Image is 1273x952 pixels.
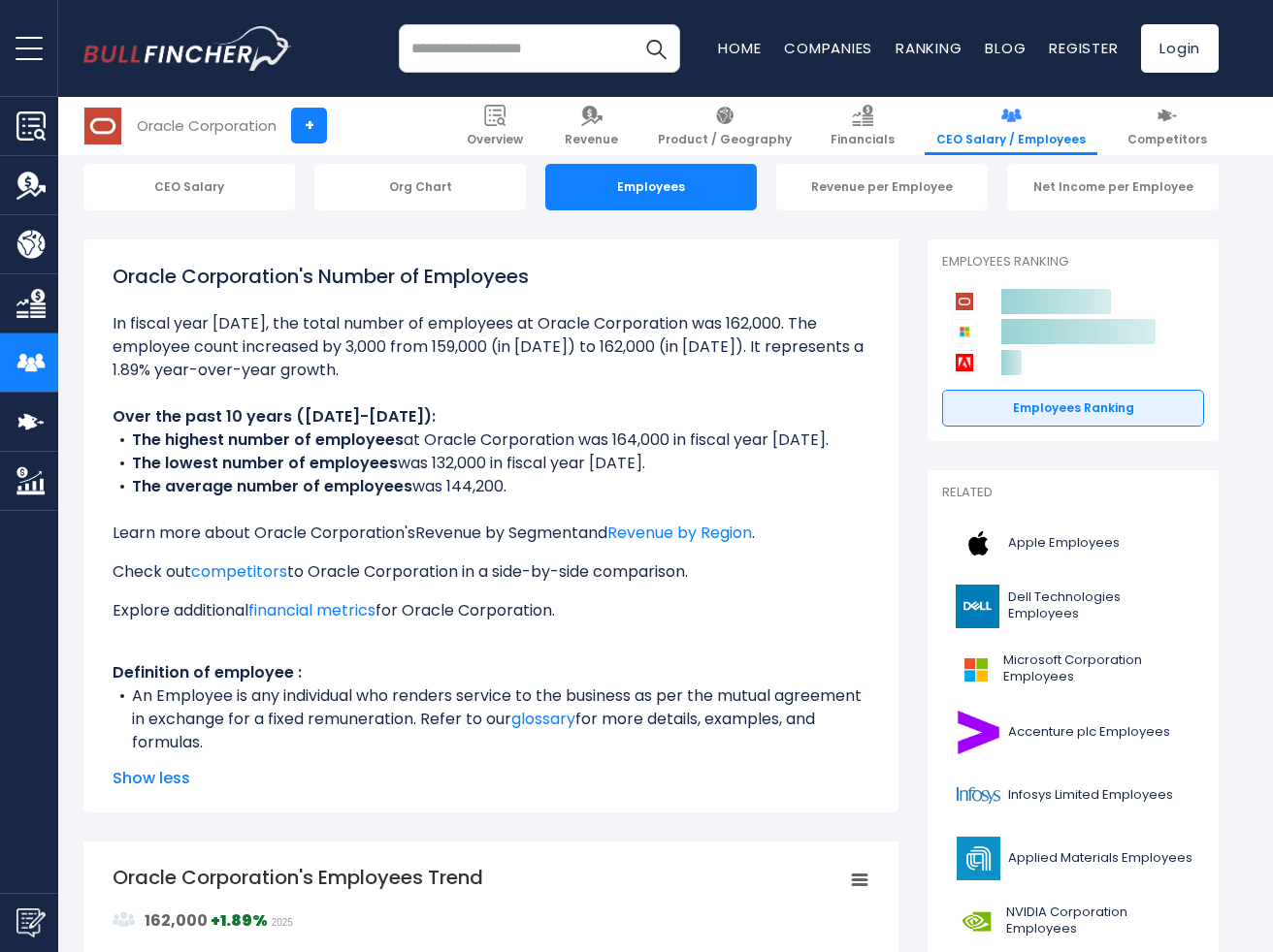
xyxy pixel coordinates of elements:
img: ACN logo [954,711,1002,754]
b: Over the past 10 years ([DATE]-[DATE]): [113,405,436,428]
p: Explore additional for Oracle Corporation. [113,599,869,622]
img: NVDA logo [954,900,1000,943]
b: The average number of employees [132,475,412,497]
li: at Oracle Corporation was 164,000 in fiscal year [DATE]. [113,428,869,452]
span: Show less [113,767,869,790]
a: Product / Geography [646,97,803,155]
tspan: Oracle Corporation's Employees Trend [113,864,483,891]
span: CEO Salary / Employees [936,132,1086,147]
div: Employees [545,164,757,210]
a: Dell Technologies Employees [942,580,1204,633]
b: Definition of employee : [113,661,302,683]
a: Financials [819,97,906,155]
button: Search [632,24,680,73]
span: Product / Geography [658,132,792,147]
span: Overview [467,132,523,147]
a: Home [718,38,761,58]
li: was 132,000 in fiscal year [DATE]. [113,452,869,475]
div: Oracle Corporation [137,114,277,137]
b: The highest number of employees [132,428,404,451]
a: Apple Employees [942,517,1204,570]
li: In fiscal year [DATE], the total number of employees at Oracle Corporation was 162,000. The emplo... [113,312,869,382]
a: Accenture plc Employees [942,706,1204,759]
span: Competitors [1127,132,1207,147]
img: AAPL logo [954,522,1002,565]
span: Dell Technologies Employees [1008,589,1192,622]
a: Companies [784,38,872,58]
img: graph_employee_icon.svg [113,908,136,932]
a: financial metrics [248,599,375,621]
p: Learn more about Oracle Corporation's and . [113,522,869,545]
img: Oracle Corporation competitors logo [952,289,977,314]
img: AMAT logo [954,837,1002,880]
li: An Employee is any individual who renders service to the business as per the mutual agreement in ... [113,684,869,754]
a: Revenue by Segment [415,522,578,544]
a: Go to homepage [83,26,292,71]
a: NVIDIA Corporation Employees [942,895,1204,948]
span: 2025 [272,917,293,928]
span: Microsoft Corporation Employees [1003,652,1192,685]
img: INFY logo [954,774,1002,817]
a: Applied Materials Employees [942,832,1204,885]
strong: 1.89% [220,909,268,932]
a: Overview [455,97,535,155]
a: Employees Ranking [942,390,1204,427]
div: CEO Salary [83,164,295,210]
a: Register [1049,38,1118,58]
div: Net Income per Employee [1007,164,1219,210]
h1: Oracle Corporation's Number of Employees [113,262,869,291]
span: Financials [831,132,895,147]
span: Accenture plc Employees [1008,724,1170,741]
a: Revenue [553,97,630,155]
b: The lowest number of employees [132,452,398,474]
a: Infosys Limited Employees [942,769,1204,822]
span: Applied Materials Employees [1008,850,1192,867]
img: MSFT logo [954,648,997,691]
img: Microsoft Corporation competitors logo [952,319,977,344]
a: Revenue by Region [607,522,752,544]
strong: 162,000 [145,909,208,932]
a: + [291,108,327,143]
img: Adobe competitors logo [952,350,977,375]
span: Revenue [565,132,618,147]
p: Check out to Oracle Corporation in a side-by-side comparison. [113,560,869,584]
li: was 144,200. [113,475,869,498]
strong: + [211,909,268,932]
a: CEO Salary / Employees [925,97,1097,155]
div: Revenue per Employee [776,164,988,210]
span: Apple Employees [1008,535,1120,552]
a: Microsoft Corporation Employees [942,643,1204,696]
a: Ranking [896,38,962,58]
span: NVIDIA Corporation Employees [1006,904,1192,937]
a: Blog [985,38,1026,58]
img: bullfincher logo [83,26,292,71]
p: Related [942,485,1204,501]
span: Infosys Limited Employees [1008,787,1173,804]
img: ORCL logo [84,108,121,144]
div: Org Chart [314,164,526,210]
a: glossary [511,708,575,730]
a: Competitors [1116,97,1219,155]
a: competitors [191,560,287,583]
a: Login [1141,24,1219,73]
img: DELL logo [954,585,1002,628]
p: Employees Ranking [942,254,1204,270]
